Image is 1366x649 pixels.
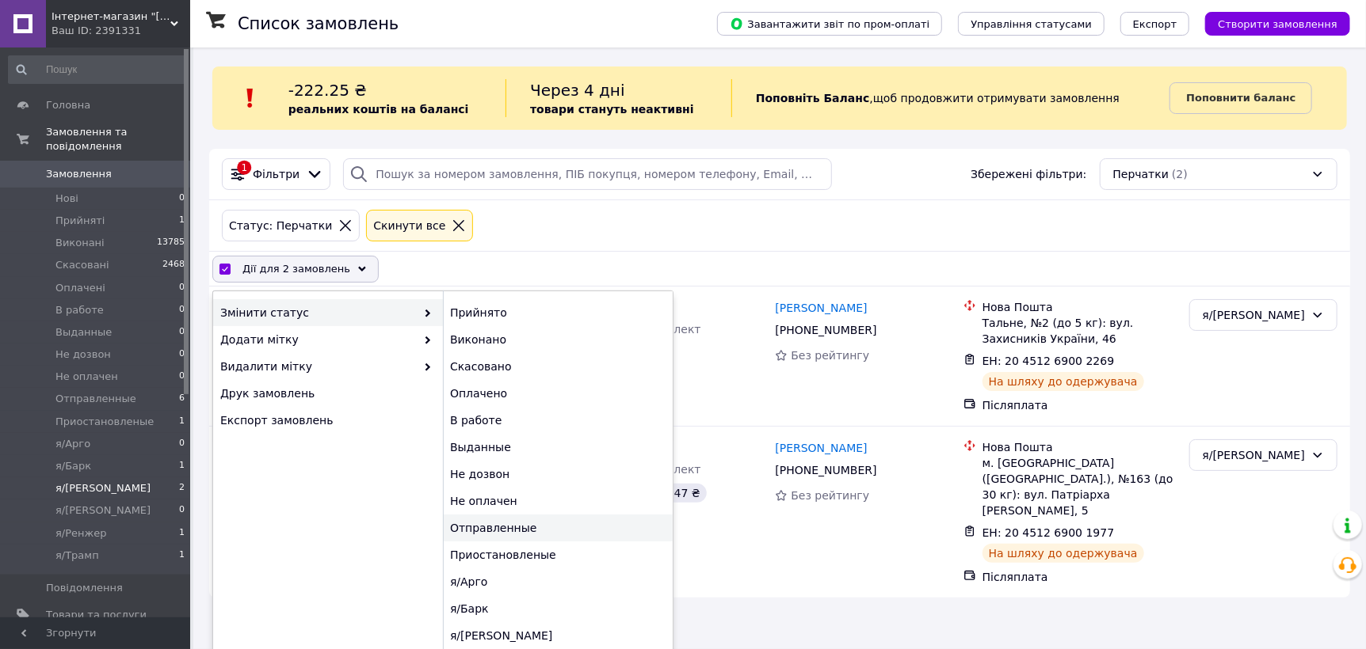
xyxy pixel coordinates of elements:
[179,347,185,362] span: 0
[983,544,1144,563] div: На шляху до одержувача
[179,481,185,495] span: 2
[1218,18,1337,30] span: Створити замовлення
[983,299,1177,315] div: Нова Пошта
[983,455,1177,518] div: м. [GEOGRAPHIC_DATA] ([GEOGRAPHIC_DATA].), №163 (до 30 кг): вул. Патріарха [PERSON_NAME], 5
[46,167,112,181] span: Замовлення
[55,392,136,406] span: Отправленные
[983,372,1144,391] div: На шляху до одержувача
[443,299,673,326] div: Прийнято
[288,81,367,100] span: -222.25 ₴
[443,461,673,488] div: Не дозвон
[983,569,1177,585] div: Післяплата
[443,407,673,434] div: В работе
[220,359,416,374] span: Видалити мітку
[1120,12,1190,36] button: Експорт
[530,81,625,100] span: Через 4 дні
[1203,446,1305,464] div: я/Денис
[220,385,432,401] span: Друк замовлень
[162,258,185,272] span: 2468
[791,489,869,502] span: Без рейтингу
[220,332,416,347] span: Додати мітку
[1169,82,1312,114] a: Поповнити баланс
[179,459,185,473] span: 1
[179,370,185,384] span: 0
[238,86,262,110] img: :exclamation:
[983,355,1115,367] span: ЕН: 20 4512 6900 2269
[253,166,300,182] span: Фільтри
[530,103,694,116] b: товари стануть неактивні
[1205,12,1350,36] button: Створити замовлення
[971,166,1086,182] span: Збережені фільтри:
[46,581,123,595] span: Повідомлення
[179,303,185,317] span: 0
[443,326,673,353] div: Виконано
[983,526,1115,539] span: ЕН: 20 4512 6900 1977
[1133,18,1177,30] span: Експорт
[46,125,190,154] span: Замовлення та повідомлення
[52,9,170,24] span: Інтернет-магазин "ЧАЙКА" - якісні товари для відпочинку і туризму.
[179,415,185,429] span: 1
[1203,306,1305,324] div: я/Денис
[179,548,185,563] span: 1
[46,98,90,112] span: Головна
[55,370,118,384] span: Не оплачен
[288,103,469,116] b: реальних коштів на балансі
[179,192,185,206] span: 0
[443,380,673,407] div: Оплачено
[370,217,448,234] div: Cкинути все
[775,464,876,476] span: [PHONE_NUMBER]
[8,55,186,84] input: Пошук
[775,300,867,316] a: [PERSON_NAME]
[791,349,869,362] span: Без рейтингу
[220,412,432,428] span: Експорт замовлень
[1186,92,1295,104] b: Поповнити баланс
[179,437,185,451] span: 0
[443,622,673,649] div: я/[PERSON_NAME]
[55,548,99,563] span: я/Трамп
[756,92,870,104] b: Поповніть Баланс
[343,158,832,190] input: Пошук за номером замовлення, ПІБ покупця, номером телефону, Email, номером накладної
[55,526,107,541] span: я/Ренжер
[55,347,111,362] span: Не дозвон
[179,214,185,228] span: 1
[730,17,929,31] span: Завантажити звіт по пром-оплаті
[443,595,673,622] div: я/Барк
[179,392,185,406] span: 6
[157,236,185,250] span: 13785
[52,24,190,38] div: Ваш ID: 2391331
[443,568,673,595] div: я/Арго
[55,437,90,451] span: я/Арго
[775,440,867,456] a: [PERSON_NAME]
[443,541,673,568] div: Приостановленые
[1189,17,1350,29] a: Створити замовлення
[1172,168,1188,180] span: (2)
[1113,166,1169,182] span: Перчатки
[55,415,154,429] span: Приостановленые
[443,514,673,541] div: Отправленные
[55,481,151,495] span: я/[PERSON_NAME]
[717,12,942,36] button: Завантажити звіт по пром-оплаті
[55,258,109,272] span: Скасовані
[983,315,1177,347] div: Тальне, №2 (до 5 кг): вул. Захисників України, 46
[179,503,185,518] span: 0
[55,303,104,317] span: В работе
[179,526,185,541] span: 1
[971,18,1092,30] span: Управління статусами
[443,353,673,380] div: Скасовано
[731,79,1170,117] div: , щоб продовжити отримувати замовлення
[46,608,147,622] span: Товари та послуги
[55,281,105,295] span: Оплачені
[220,305,416,321] span: Змінити статус
[179,281,185,295] span: 0
[443,434,673,461] div: Выданные
[775,324,876,336] span: [PHONE_NUMBER]
[983,397,1177,413] div: Післяплата
[958,12,1105,36] button: Управління статусами
[55,459,91,473] span: я/Барк
[55,325,112,340] span: Выданные
[179,325,185,340] span: 0
[242,261,350,277] span: Дії для 2 замовлень
[443,488,673,514] div: Не оплачен
[55,192,78,206] span: Нові
[226,217,335,234] div: Статус: Перчатки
